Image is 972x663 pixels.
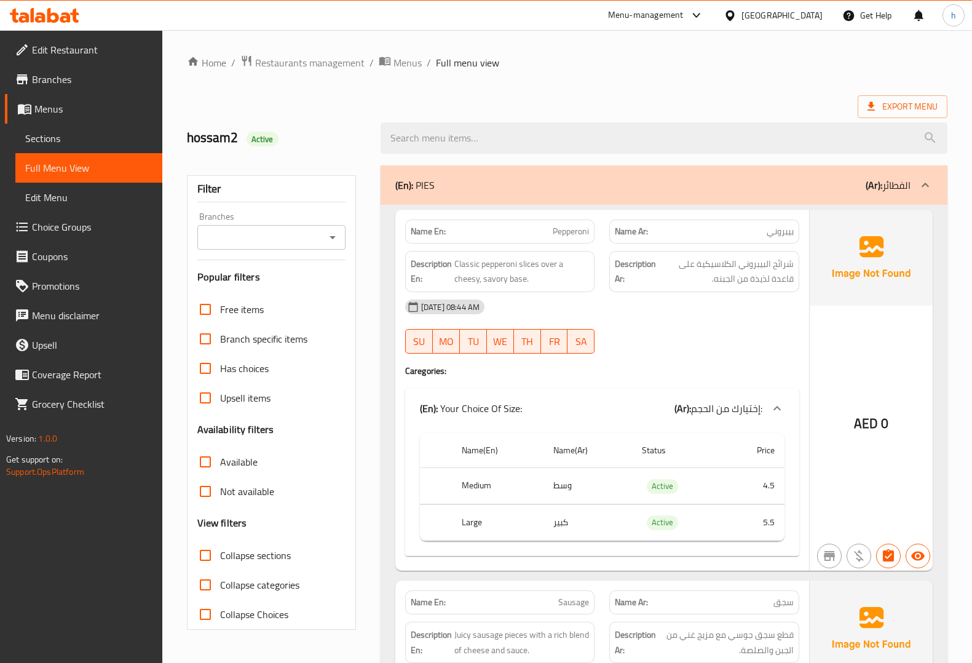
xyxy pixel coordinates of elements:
[15,183,162,212] a: Edit Menu
[6,464,84,480] a: Support.OpsPlatform
[197,516,247,530] h3: View filters
[220,455,258,469] span: Available
[553,225,589,238] span: Pepperoni
[608,8,684,23] div: Menu-management
[381,122,947,154] input: search
[405,389,799,428] div: (En): Your Choice Of Size:(Ar):إختيارك من الحجم:
[436,55,499,70] span: Full menu view
[247,133,279,145] span: Active
[220,361,269,376] span: Has choices
[866,178,911,193] p: الفطائر
[5,389,162,419] a: Grocery Checklist
[866,176,882,194] b: (Ar):
[220,484,274,499] span: Not available
[514,329,541,354] button: TH
[741,9,823,22] div: [GEOGRAPHIC_DATA]
[546,333,563,351] span: FR
[433,329,460,354] button: MO
[452,504,543,541] th: Large
[452,433,543,468] th: Name(En)
[452,468,543,504] th: Medium
[411,333,428,351] span: SU
[723,433,784,468] th: Price
[615,627,656,657] strong: Description Ar:
[492,333,509,351] span: WE
[465,333,482,351] span: TU
[572,333,590,351] span: SA
[5,94,162,124] a: Menus
[773,596,794,609] span: سجق
[5,212,162,242] a: Choice Groups
[220,607,288,622] span: Collapse Choices
[220,548,291,563] span: Collapse sections
[876,544,901,568] button: Has choices
[231,55,235,70] li: /
[906,544,930,568] button: Available
[32,249,152,264] span: Coupons
[32,220,152,234] span: Choice Groups
[5,301,162,330] a: Menu disclaimer
[369,55,374,70] li: /
[197,176,346,202] div: Filter
[220,578,299,592] span: Collapse categories
[32,308,152,323] span: Menu disclaimer
[460,329,487,354] button: TU
[187,55,947,71] nav: breadcrumb
[767,225,794,238] span: بيبروني
[15,124,162,153] a: Sections
[187,55,226,70] a: Home
[379,55,422,71] a: Menus
[5,271,162,301] a: Promotions
[32,338,152,352] span: Upsell
[881,411,888,435] span: 0
[405,329,433,354] button: SU
[438,333,455,351] span: MO
[5,360,162,389] a: Coverage Report
[6,451,63,467] span: Get support on:
[615,225,648,238] strong: Name Ar:
[817,544,842,568] button: Not branch specific item
[647,479,678,494] div: Active
[420,433,784,541] table: choices table
[324,229,341,246] button: Open
[32,397,152,411] span: Grocery Checklist
[32,367,152,382] span: Coverage Report
[854,411,878,435] span: AED
[427,55,431,70] li: /
[395,178,435,193] p: PIES
[38,431,57,447] span: 1.0.0
[454,256,590,287] span: Classic pepperoni slices over a cheesy, savory base.
[416,301,484,313] span: [DATE] 08:44 AM
[34,101,152,116] span: Menus
[543,504,632,541] td: كبير
[647,515,678,530] span: Active
[847,544,871,568] button: Purchased item
[543,433,632,468] th: Name(Ar)
[381,165,947,205] div: (En): PIES(Ar):الفطائر
[658,627,794,657] span: قطع سجق جوسي مع مزيج غني من الجبن والصلصة.
[32,279,152,293] span: Promotions
[615,256,656,287] strong: Description Ar:
[454,627,590,657] span: Juicy sausage pieces with a rich blend of cheese and sauce.
[187,129,366,147] h2: hossam2
[5,242,162,271] a: Coupons
[255,55,365,70] span: Restaurants management
[411,596,446,609] strong: Name En:
[543,468,632,504] td: وسط
[951,9,956,22] span: h
[32,72,152,87] span: Branches
[25,161,152,175] span: Full Menu View
[723,468,784,504] td: 4.5
[411,627,452,657] strong: Description En:
[411,256,452,287] strong: Description En:
[25,190,152,205] span: Edit Menu
[519,333,536,351] span: TH
[197,270,346,284] h3: Popular filters
[405,365,799,377] h4: Caregories:
[220,331,307,346] span: Branch specific items
[197,423,274,437] h3: Availability filters
[647,479,678,493] span: Active
[32,42,152,57] span: Edit Restaurant
[420,401,522,416] p: Your Choice Of Size:
[240,55,365,71] a: Restaurants management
